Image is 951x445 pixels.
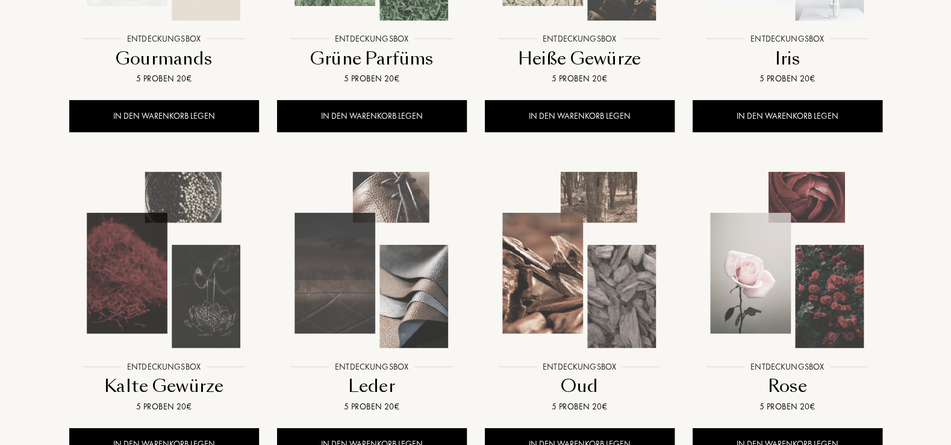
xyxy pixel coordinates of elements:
[490,72,670,85] div: 5 Proben 20€
[69,100,259,132] div: IN DEN WARENKORB LEGEN
[694,166,881,354] img: Rose
[486,166,673,354] img: Oud
[70,166,258,354] img: Kalte Gewürze
[278,166,466,354] img: Leder
[74,400,254,413] div: 5 Proben 20€
[697,72,878,85] div: 5 Proben 20€
[485,100,675,132] div: IN DEN WARENKORB LEGEN
[282,400,462,413] div: 5 Proben 20€
[490,400,670,413] div: 5 Proben 20€
[282,72,462,85] div: 5 Proben 20€
[693,100,882,132] div: IN DEN WARENKORB LEGEN
[277,100,467,132] div: IN DEN WARENKORB LEGEN
[74,72,254,85] div: 5 Proben 20€
[697,400,878,413] div: 5 Proben 20€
